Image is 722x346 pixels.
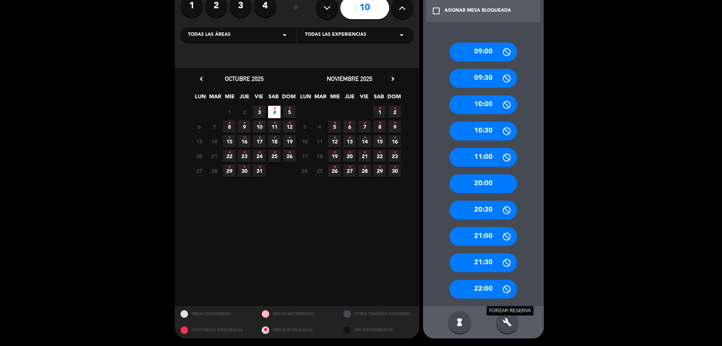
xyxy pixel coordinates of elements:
[328,120,341,133] span: 5
[343,120,356,133] span: 6
[348,146,351,159] i: •
[209,92,221,105] span: MAR
[256,322,338,338] div: MESAS BLOQUEADAS
[288,117,291,129] i: •
[449,253,517,272] div: 21:30
[258,132,261,144] i: •
[175,306,256,322] div: MESAS DISPONIBLES
[298,120,311,133] span: 3
[358,135,371,148] span: 14
[449,122,517,140] div: 10:30
[223,165,235,177] span: 29
[258,102,261,114] i: •
[348,161,351,173] i: •
[449,174,517,193] div: 20:00
[387,92,400,105] span: DOM
[193,120,205,133] span: 6
[258,161,261,173] i: •
[343,150,356,162] span: 20
[432,6,441,15] i: check_box_outline_blank
[193,165,205,177] span: 27
[228,146,231,159] i: •
[333,132,336,144] i: •
[503,318,512,327] i: build
[358,150,371,162] span: 21
[313,135,326,148] span: 11
[238,135,250,148] span: 16
[373,106,386,118] span: 1
[449,201,517,219] div: 20:30
[487,306,534,316] div: FORZAR RESERVA
[223,92,236,105] span: MIE
[267,92,280,105] span: SAB
[373,150,386,162] span: 22
[283,106,296,118] span: 5
[343,92,356,105] span: JUE
[208,165,220,177] span: 28
[228,117,231,129] i: •
[388,106,401,118] span: 2
[225,75,264,82] span: octubre 2025
[378,161,381,173] i: •
[243,132,246,144] i: •
[223,120,235,133] span: 8
[313,150,326,162] span: 18
[268,150,281,162] span: 25
[449,69,517,88] div: 09:30
[373,120,386,133] span: 8
[363,117,366,129] i: •
[363,146,366,159] i: •
[268,135,281,148] span: 18
[288,132,291,144] i: •
[328,150,341,162] span: 19
[378,102,381,114] i: •
[348,132,351,144] i: •
[283,150,296,162] span: 26
[258,146,261,159] i: •
[188,31,231,39] span: Todas las áreas
[228,132,231,144] i: •
[298,150,311,162] span: 17
[358,92,370,105] span: VIE
[378,146,381,159] i: •
[333,117,336,129] i: •
[273,102,276,114] i: •
[378,117,381,129] i: •
[238,120,250,133] span: 9
[348,117,351,129] i: •
[197,75,205,83] i: chevron_left
[449,95,517,114] div: 10:00
[256,306,338,322] div: MESAS RESTRINGIDAS
[175,322,256,338] div: SOLO MESAS BLOQUEADAS
[388,120,401,133] span: 9
[358,120,371,133] span: 7
[328,165,341,177] span: 26
[338,306,419,322] div: OTROS TAMAÑOS DIPONIBLES
[298,165,311,177] span: 24
[283,135,296,148] span: 19
[358,165,371,177] span: 28
[273,132,276,144] i: •
[253,120,265,133] span: 10
[268,120,281,133] span: 11
[258,117,261,129] i: •
[208,150,220,162] span: 21
[193,150,205,162] span: 20
[363,161,366,173] i: •
[298,135,311,148] span: 10
[329,92,341,105] span: MIE
[333,161,336,173] i: •
[449,43,517,61] div: 09:00
[449,148,517,167] div: 11:00
[389,75,397,83] i: chevron_right
[238,106,250,118] span: 2
[253,165,265,177] span: 31
[223,150,235,162] span: 22
[228,161,231,173] i: •
[243,161,246,173] i: •
[397,30,406,40] i: arrow_drop_down
[313,120,326,133] span: 4
[299,92,312,105] span: LUN
[378,132,381,144] i: •
[253,150,265,162] span: 24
